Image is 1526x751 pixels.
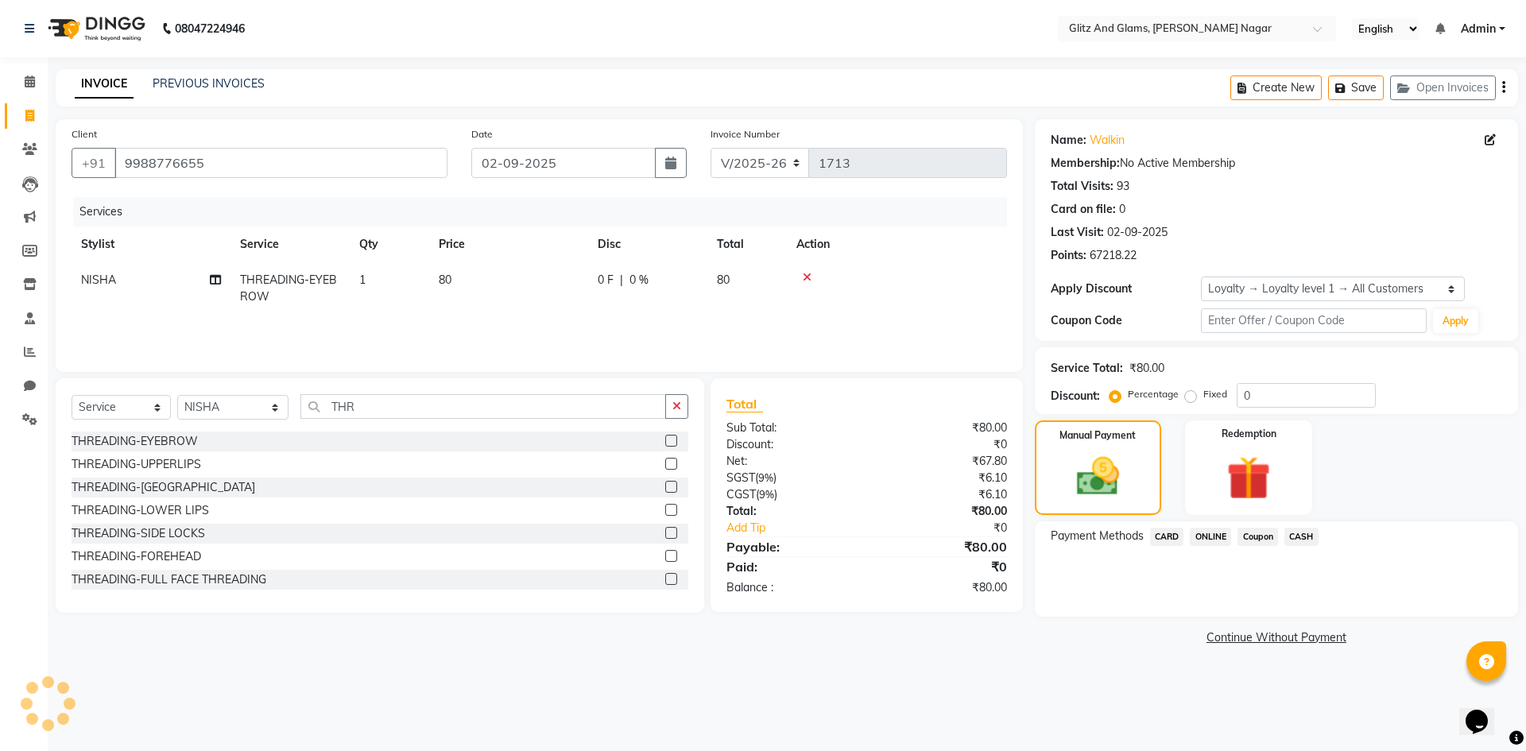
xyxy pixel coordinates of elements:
div: ( ) [715,470,866,486]
div: THREADING-FOREHEAD [72,548,201,565]
div: THREADING-[GEOGRAPHIC_DATA] [72,479,255,496]
a: PREVIOUS INVOICES [153,76,265,91]
span: SGST [726,470,755,485]
div: ₹80.00 [866,579,1018,596]
button: Apply [1433,309,1478,333]
label: Percentage [1128,387,1179,401]
div: ₹67.80 [866,453,1018,470]
th: Disc [588,226,707,262]
img: _gift.svg [1213,451,1284,505]
div: ₹6.10 [866,470,1018,486]
span: 9% [758,471,773,484]
div: ₹0 [866,436,1018,453]
div: Net: [715,453,866,470]
span: CASH [1284,528,1319,546]
th: Total [707,226,787,262]
span: ONLINE [1190,528,1231,546]
span: CARD [1150,528,1184,546]
iframe: chat widget [1459,687,1510,735]
div: THREADING-UPPERLIPS [72,456,201,473]
div: ₹80.00 [1129,360,1164,377]
a: Walkin [1090,132,1125,149]
div: Paid: [715,557,866,576]
div: Membership: [1051,155,1120,172]
label: Fixed [1203,387,1227,401]
div: Points: [1051,247,1086,264]
div: THREADING-FULL FACE THREADING [72,571,266,588]
div: Discount: [715,436,866,453]
span: 80 [439,273,451,287]
div: ₹0 [892,520,1018,536]
a: Add Tip [715,520,892,536]
span: | [620,272,623,288]
div: Card on file: [1051,201,1116,218]
th: Qty [350,226,429,262]
img: _cash.svg [1063,452,1133,501]
button: Open Invoices [1390,75,1496,100]
label: Invoice Number [711,127,780,141]
span: CGST [726,487,756,501]
th: Service [230,226,350,262]
a: Continue Without Payment [1038,629,1515,646]
th: Stylist [72,226,230,262]
label: Date [471,127,493,141]
div: Total Visits: [1051,178,1114,195]
span: Total [726,396,763,412]
div: 93 [1117,178,1129,195]
div: Apply Discount [1051,281,1201,297]
span: 80 [717,273,730,287]
span: Payment Methods [1051,528,1144,544]
div: ₹80.00 [866,420,1018,436]
th: Price [429,226,588,262]
div: Payable: [715,537,866,556]
div: THREADING-LOWER LIPS [72,502,209,519]
div: Discount: [1051,388,1100,405]
div: Service Total: [1051,360,1123,377]
div: 02-09-2025 [1107,224,1168,241]
label: Manual Payment [1059,428,1136,443]
label: Client [72,127,97,141]
div: ₹80.00 [866,537,1018,556]
b: 08047224946 [175,6,245,51]
div: Total: [715,503,866,520]
button: Save [1328,75,1384,100]
span: Coupon [1237,528,1278,546]
div: 0 [1119,201,1125,218]
button: Create New [1230,75,1322,100]
div: Last Visit: [1051,224,1104,241]
span: Admin [1461,21,1496,37]
div: Coupon Code [1051,312,1201,329]
span: 9% [759,488,774,501]
div: Balance : [715,579,866,596]
div: ( ) [715,486,866,503]
div: Services [73,197,1019,226]
div: ₹80.00 [866,503,1018,520]
div: 67218.22 [1090,247,1137,264]
input: Search or Scan [300,394,666,419]
span: 1 [359,273,366,287]
div: Sub Total: [715,420,866,436]
span: NISHA [81,273,116,287]
span: 0 F [598,272,614,288]
a: INVOICE [75,70,134,99]
div: ₹6.10 [866,486,1018,503]
label: Redemption [1222,427,1276,441]
input: Enter Offer / Coupon Code [1201,308,1427,333]
div: No Active Membership [1051,155,1502,172]
div: Name: [1051,132,1086,149]
div: THREADING-SIDE LOCKS [72,525,205,542]
img: logo [41,6,149,51]
span: THREADING-EYEBROW [240,273,337,304]
div: THREADING-EYEBROW [72,433,198,450]
span: 0 % [629,272,649,288]
input: Search by Name/Mobile/Email/Code [114,148,447,178]
th: Action [787,226,1007,262]
div: ₹0 [866,557,1018,576]
button: +91 [72,148,116,178]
